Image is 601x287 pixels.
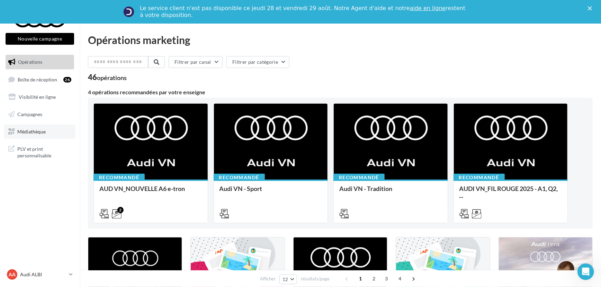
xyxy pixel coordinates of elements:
span: 3 [381,273,392,284]
span: Audi VN - Tradition [339,185,392,192]
a: Opérations [4,55,75,69]
div: Opérations marketing [88,35,593,45]
a: Médiathèque [4,124,75,139]
span: PLV et print personnalisable [17,144,71,159]
span: AUDI VN_FIL ROUGE 2025 - A1, Q2, ... [459,185,558,199]
div: 26 [63,77,71,82]
span: Médiathèque [17,128,46,134]
a: PLV et print personnalisable [4,141,75,162]
div: 4 opérations recommandées par votre enseigne [88,89,593,95]
div: 46 [88,73,127,81]
a: AA Audi ALBI [6,268,74,281]
span: AUD VN_NOUVELLE A6 e-tron [99,185,185,192]
div: 2 [117,207,124,213]
button: Nouvelle campagne [6,33,74,45]
span: Audi VN - Sport [219,185,262,192]
a: Campagnes [4,107,75,122]
span: Visibilité en ligne [19,94,56,100]
span: résultats/page [301,276,330,282]
span: 12 [282,277,288,282]
span: 1 [355,273,366,284]
span: Campagnes [17,111,42,117]
div: Recommandé [454,174,505,181]
a: Boîte de réception26 [4,72,75,87]
div: Recommandé [214,174,265,181]
button: 12 [279,275,297,284]
p: Audi ALBI [20,271,66,278]
a: Visibilité en ligne [4,90,75,104]
div: Recommandé [93,174,145,181]
span: Afficher [260,276,276,282]
div: Le service client n'est pas disponible ce jeudi 28 et vendredi 29 août. Notre Agent d'aide et not... [140,5,467,19]
span: Opérations [18,59,42,65]
span: 4 [395,273,406,284]
div: Fermer [588,6,595,10]
iframe: Intercom live chat [577,263,594,280]
span: Boîte de réception [18,76,57,82]
div: Recommandé [333,174,385,181]
span: 2 [369,273,380,284]
img: Profile image for Service-Client [123,6,134,17]
span: AA [9,271,16,278]
div: opérations [97,75,127,81]
a: aide en ligne [410,5,446,11]
button: Filtrer par catégorie [226,56,289,68]
button: Filtrer par canal [169,56,223,68]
